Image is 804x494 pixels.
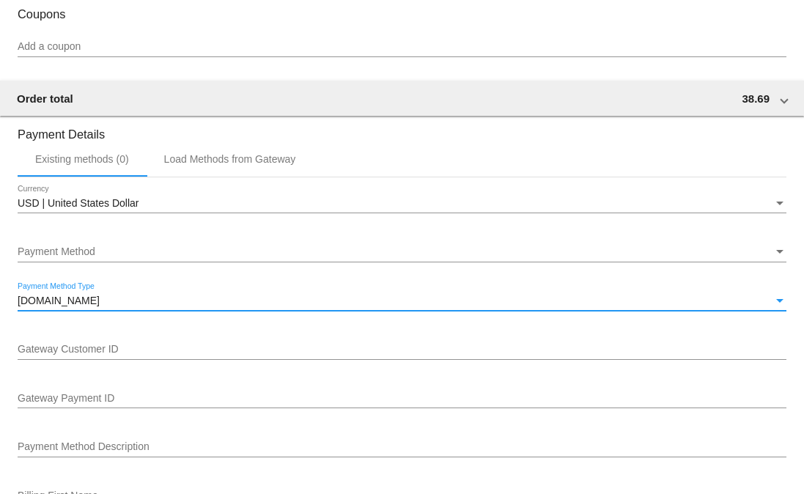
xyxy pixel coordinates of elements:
input: Payment Method Description [18,441,786,453]
mat-select: Payment Method [18,246,786,258]
div: Load Methods from Gateway [164,153,296,165]
span: USD | United States Dollar [18,197,139,209]
input: Gateway Customer ID [18,344,786,355]
span: 38.69 [742,92,770,105]
span: Order total [17,92,73,105]
mat-select: Currency [18,198,786,210]
h3: Payment Details [18,117,786,141]
input: Add a coupon [18,41,786,53]
input: Gateway Payment ID [18,393,786,405]
span: [DOMAIN_NAME] [18,295,100,306]
div: Existing methods (0) [35,153,129,165]
mat-select: Payment Method Type [18,295,786,307]
span: Payment Method [18,246,95,257]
